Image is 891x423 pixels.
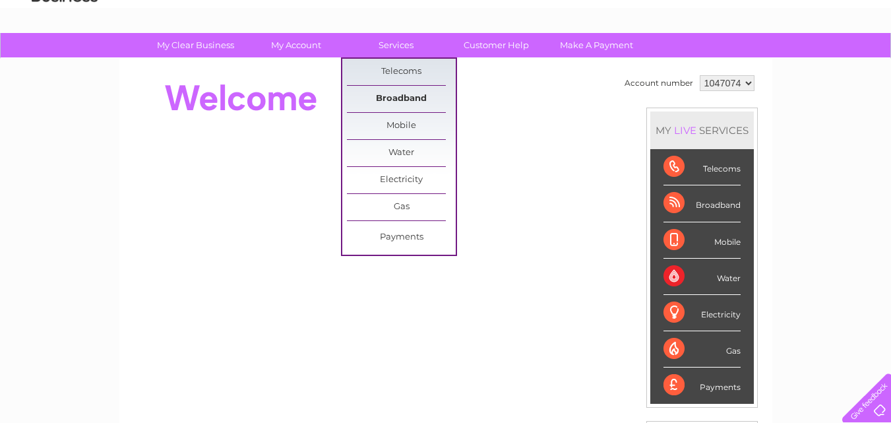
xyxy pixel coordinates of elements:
[663,295,741,331] div: Electricity
[663,368,741,403] div: Payments
[692,56,721,66] a: Energy
[135,7,758,64] div: Clear Business is a trading name of Verastar Limited (registered in [GEOGRAPHIC_DATA] No. 3667643...
[347,224,456,251] a: Payments
[542,33,651,57] a: Make A Payment
[663,149,741,185] div: Telecoms
[342,33,450,57] a: Services
[347,86,456,112] a: Broadband
[729,56,768,66] a: Telecoms
[347,140,456,166] a: Water
[31,34,98,75] img: logo.png
[659,56,684,66] a: Water
[803,56,836,66] a: Contact
[663,222,741,259] div: Mobile
[347,167,456,193] a: Electricity
[347,194,456,220] a: Gas
[847,56,878,66] a: Log out
[141,33,250,57] a: My Clear Business
[663,185,741,222] div: Broadband
[663,331,741,368] div: Gas
[642,7,733,23] a: 0333 014 3131
[347,59,456,85] a: Telecoms
[442,33,551,57] a: Customer Help
[241,33,350,57] a: My Account
[621,72,696,94] td: Account number
[347,113,456,139] a: Mobile
[776,56,795,66] a: Blog
[663,259,741,295] div: Water
[650,112,754,149] div: MY SERVICES
[671,124,699,137] div: LIVE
